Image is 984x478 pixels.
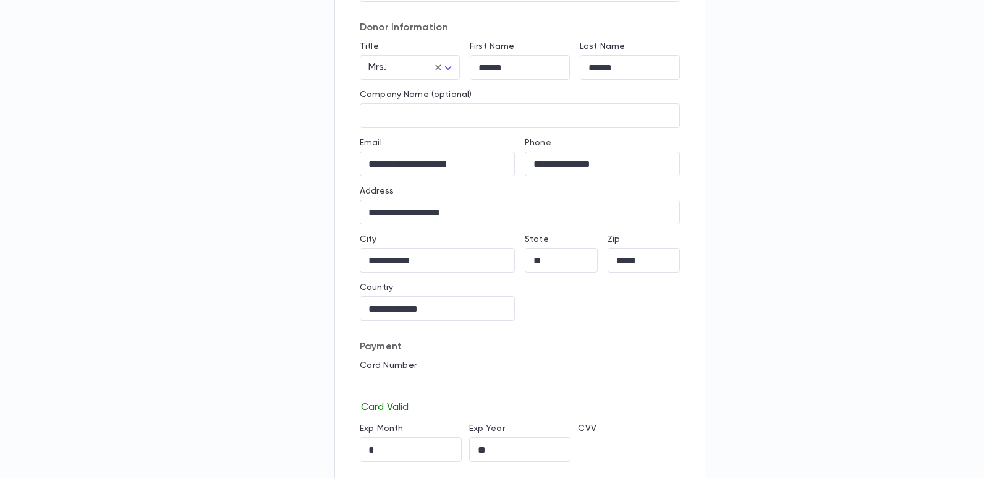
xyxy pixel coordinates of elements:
[360,374,680,399] iframe: card
[360,186,394,196] label: Address
[525,234,549,244] label: State
[360,341,680,353] p: Payment
[578,437,680,462] iframe: cvv
[360,361,680,370] p: Card Number
[608,234,620,244] label: Zip
[360,22,680,34] p: Donor Information
[360,234,377,244] label: City
[360,138,382,148] label: Email
[360,90,472,100] label: Company Name (optional)
[360,283,393,292] label: Country
[578,424,680,433] p: CVV
[469,424,505,433] label: Exp Year
[360,399,680,414] p: Card Valid
[360,41,379,51] label: Title
[470,41,514,51] label: First Name
[525,138,551,148] label: Phone
[360,56,460,80] div: Mrs.
[368,62,387,72] span: Mrs.
[360,424,403,433] label: Exp Month
[580,41,625,51] label: Last Name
